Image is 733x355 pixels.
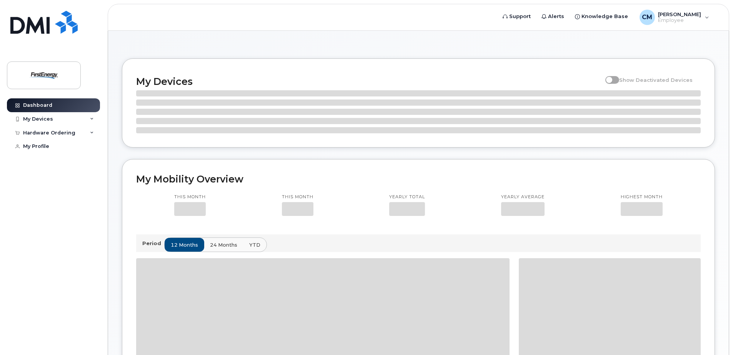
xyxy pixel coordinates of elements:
p: Yearly average [501,194,545,200]
p: This month [282,194,313,200]
p: Period [142,240,164,247]
input: Show Deactivated Devices [605,73,611,79]
p: This month [174,194,206,200]
span: 24 months [210,241,237,249]
p: Highest month [621,194,663,200]
span: Show Deactivated Devices [619,77,693,83]
h2: My Mobility Overview [136,173,701,185]
span: YTD [249,241,260,249]
h2: My Devices [136,76,601,87]
p: Yearly total [389,194,425,200]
